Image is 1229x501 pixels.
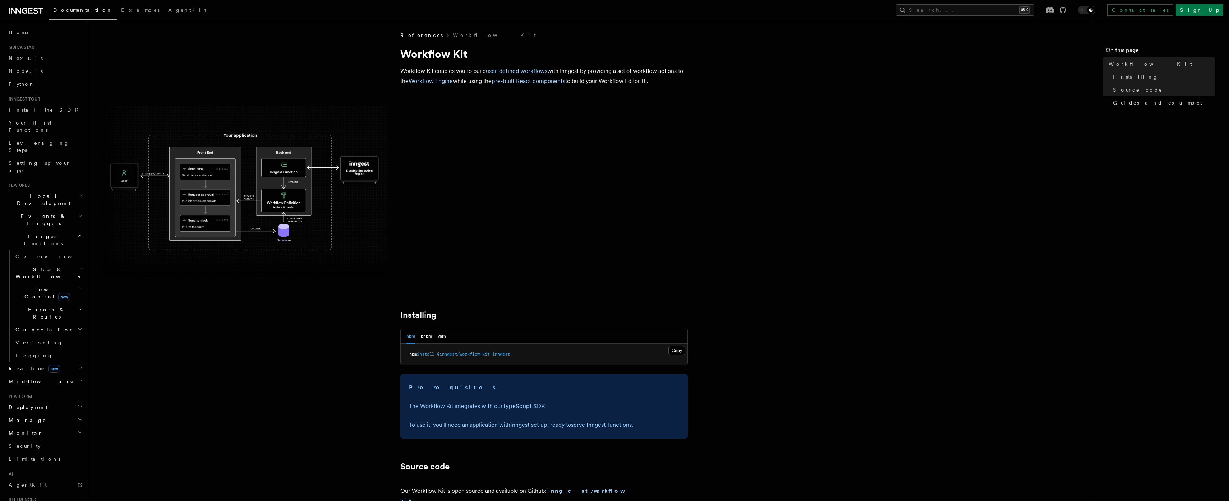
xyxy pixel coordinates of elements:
span: Source code [1113,86,1163,93]
span: Install the SDK [9,107,83,113]
button: pnpm [421,329,432,344]
span: Setting up your app [9,160,70,173]
span: Middleware [6,378,74,385]
span: AI [6,471,13,477]
div: Inngest Functions [6,250,84,362]
button: Copy [668,346,685,355]
a: Contact sales [1107,4,1173,16]
span: References [400,32,443,39]
span: Examples [121,7,160,13]
a: Setting up your app [6,157,84,177]
span: new [48,365,60,373]
span: Limitations [9,456,60,462]
span: new [58,293,70,301]
a: Workflow Kit [1106,57,1215,70]
span: Home [9,29,29,36]
span: Versioning [15,340,63,345]
span: AgentKit [9,482,47,488]
a: Examples [117,2,164,19]
span: Workflow Kit [1109,60,1192,68]
a: Installing [400,310,436,320]
kbd: ⌘K [1019,6,1030,14]
span: Overview [15,254,89,259]
p: The Workflow Kit integrates with our . [409,401,679,411]
strong: Prerequisites [409,384,497,391]
button: Manage [6,414,84,427]
span: Guides and examples [1113,99,1202,106]
span: Steps & Workflows [13,266,80,280]
button: Deployment [6,401,84,414]
span: Next.js [9,55,43,61]
p: Workflow Kit enables you to build with Inngest by providing a set of workflow actions to the whil... [400,66,688,86]
button: Events & Triggers [6,210,84,230]
span: inngest [492,352,510,357]
a: Source code [1110,83,1215,96]
button: Realtimenew [6,362,84,375]
a: Logging [13,349,84,362]
span: Node.js [9,68,43,74]
a: Limitations [6,453,84,465]
a: Security [6,440,84,453]
span: Events & Triggers [6,213,78,227]
span: npm [409,352,417,357]
span: Security [9,443,41,449]
a: Home [6,26,84,39]
button: Toggle dark mode [1078,6,1095,14]
span: Quick start [6,45,37,50]
a: Overview [13,250,84,263]
button: Flow Controlnew [13,283,84,303]
button: Errors & Retries [13,303,84,323]
span: Your first Functions [9,120,51,133]
a: serve Inngest functions [571,421,632,428]
span: Documentation [53,7,112,13]
span: Installing [1113,73,1158,80]
a: Workflow Engine [409,78,453,84]
span: Flow Control [13,286,79,300]
button: Middleware [6,375,84,388]
a: Next.js [6,52,84,65]
a: Documentation [49,2,117,20]
span: Inngest tour [6,96,40,102]
img: The Workflow Kit provides a Workflow Engine to compose workflow actions on the back end and a set... [101,105,388,277]
span: Python [9,81,35,87]
button: Inngest Functions [6,230,84,250]
span: @inngest/workflow-kit [437,352,490,357]
button: Steps & Workflows [13,263,84,283]
a: TypeScript SDK [503,403,545,409]
a: Leveraging Steps [6,136,84,157]
a: Node.js [6,65,84,78]
button: npm [406,329,415,344]
a: AgentKit [164,2,211,19]
button: Cancellation [13,323,84,336]
span: AgentKit [168,7,206,13]
a: Python [6,78,84,91]
span: Monitor [6,430,42,437]
a: AgentKit [6,478,84,491]
span: Cancellation [13,326,75,333]
a: pre-built React components [492,78,565,84]
h4: On this page [1106,46,1215,57]
button: Monitor [6,427,84,440]
a: user-defined workflows [486,68,547,74]
a: Install the SDK [6,103,84,116]
span: install [417,352,434,357]
span: Manage [6,417,46,424]
span: Features [6,182,30,188]
a: Inngest set up [510,421,547,428]
a: Sign Up [1176,4,1223,16]
span: Errors & Retries [13,306,78,320]
span: Platform [6,394,32,399]
p: To use it, you'll need an application with , ready to . [409,420,679,430]
span: Local Development [6,192,78,207]
a: Versioning [13,336,84,349]
a: Workflow Kit [453,32,536,39]
a: Installing [1110,70,1215,83]
a: Your first Functions [6,116,84,136]
a: Source code [400,461,450,472]
span: Inngest Functions [6,233,78,247]
a: Guides and examples [1110,96,1215,109]
span: Leveraging Steps [9,140,69,153]
iframe: GitHub [634,492,688,500]
h1: Workflow Kit [400,47,688,60]
span: Realtime [6,365,60,372]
